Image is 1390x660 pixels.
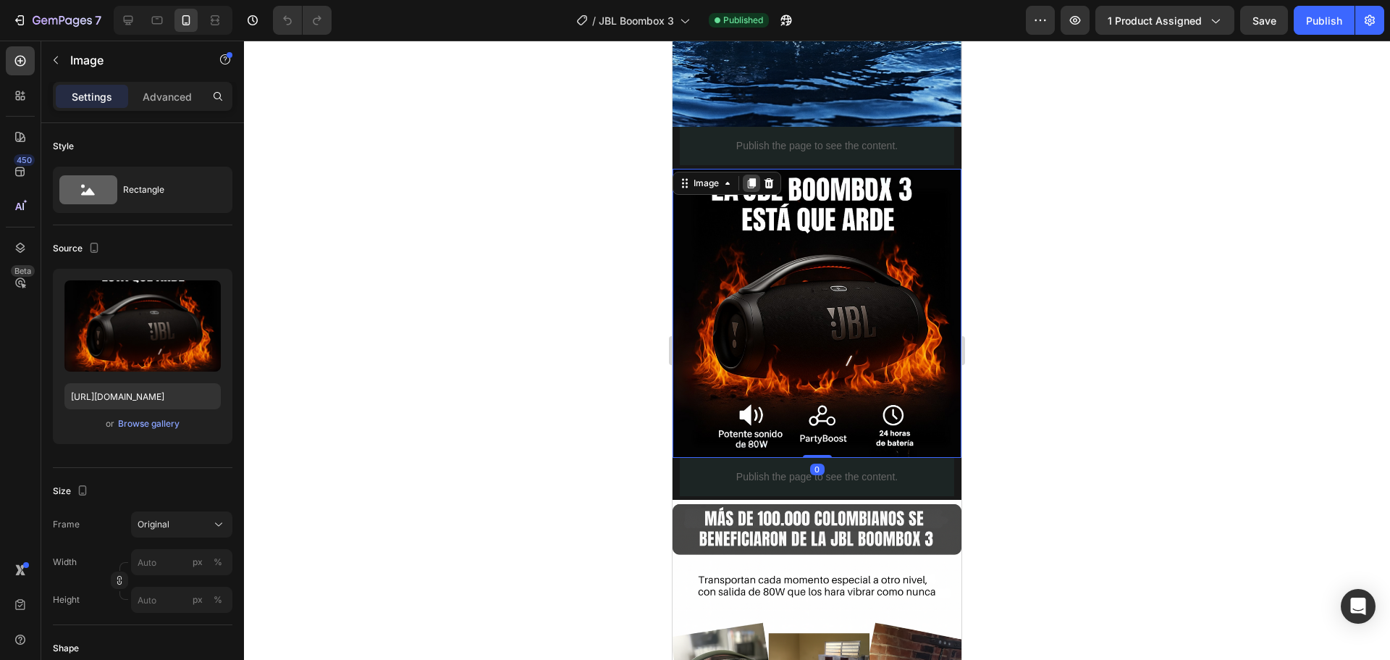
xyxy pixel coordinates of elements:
[214,593,222,606] div: %
[189,591,206,609] button: %
[193,593,203,606] div: px
[53,482,91,501] div: Size
[53,642,79,655] div: Shape
[53,518,80,531] label: Frame
[1341,589,1376,624] div: Open Intercom Messenger
[14,154,35,166] div: 450
[117,417,180,431] button: Browse gallery
[118,417,180,430] div: Browse gallery
[214,556,222,569] div: %
[131,511,232,538] button: Original
[72,89,112,104] p: Settings
[673,41,961,660] iframe: Design area
[11,265,35,277] div: Beta
[1240,6,1288,35] button: Save
[53,140,74,153] div: Style
[53,593,80,606] label: Height
[53,556,77,569] label: Width
[1294,6,1355,35] button: Publish
[1306,13,1342,28] div: Publish
[189,554,206,571] button: %
[64,383,221,409] input: https://example.com/image.jpg
[209,591,227,609] button: px
[1095,6,1234,35] button: 1 product assigned
[599,13,674,28] span: JBL Boombox 3
[53,239,103,259] div: Source
[193,556,203,569] div: px
[106,415,114,433] span: or
[123,173,211,206] div: Rectangle
[95,12,101,29] p: 7
[6,6,108,35] button: 7
[131,587,232,613] input: px%
[209,554,227,571] button: px
[64,280,221,372] img: preview-image
[1108,13,1202,28] span: 1 product assigned
[143,89,192,104] p: Advanced
[70,51,193,69] p: Image
[138,518,169,531] span: Original
[131,549,232,575] input: px%
[592,13,596,28] span: /
[273,6,332,35] div: Undo/Redo
[723,14,763,27] span: Published
[1252,14,1276,27] span: Save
